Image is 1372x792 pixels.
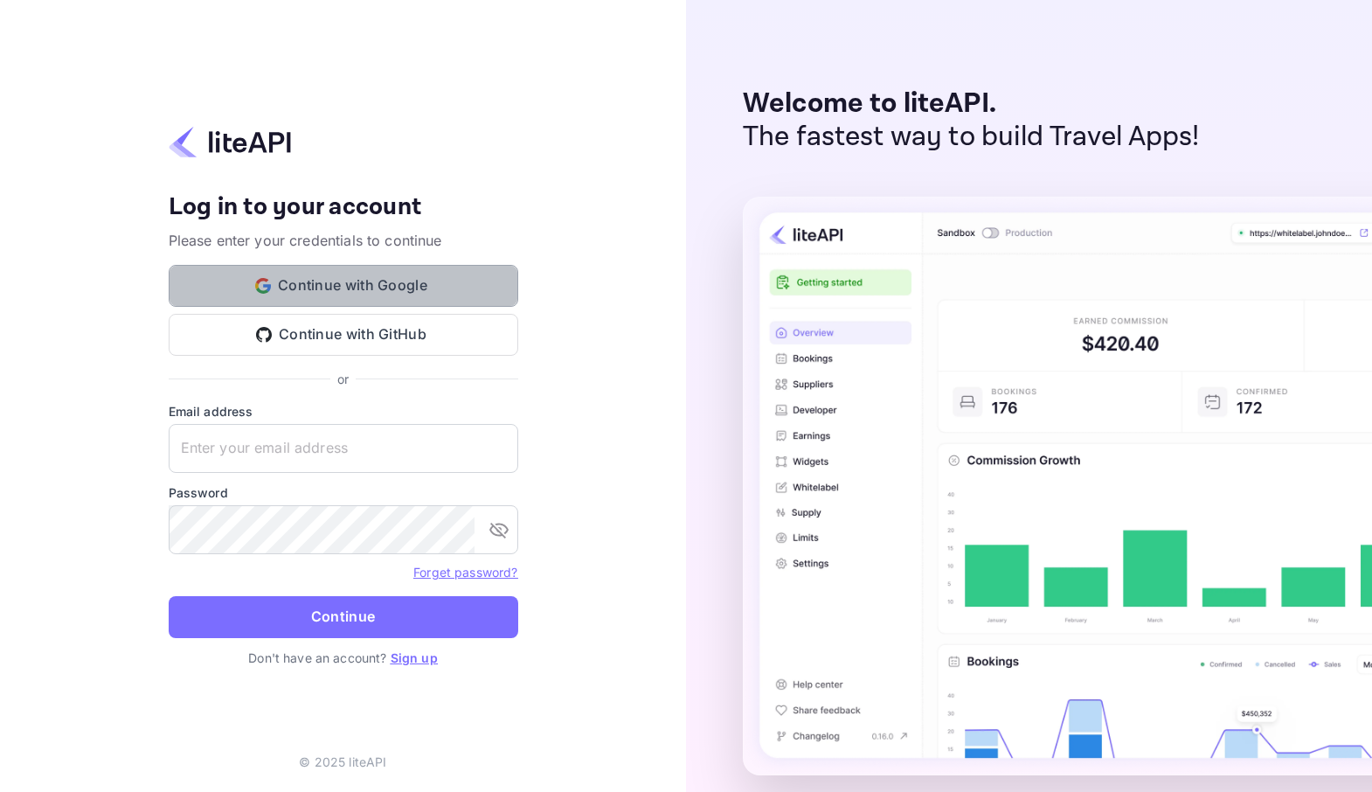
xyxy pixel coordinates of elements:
p: Welcome to liteAPI. [743,87,1200,121]
button: Continue with GitHub [169,314,518,356]
p: © 2025 liteAPI [299,753,386,771]
button: Continue [169,596,518,638]
img: liteapi [169,125,291,159]
p: or [337,370,349,388]
button: Continue with Google [169,265,518,307]
p: Don't have an account? [169,649,518,667]
label: Password [169,483,518,502]
a: Sign up [391,650,438,665]
a: Forget password? [413,565,517,580]
input: Enter your email address [169,424,518,473]
a: Forget password? [413,563,517,580]
button: toggle password visibility [482,512,516,547]
p: The fastest way to build Travel Apps! [743,121,1200,154]
label: Email address [169,402,518,420]
h4: Log in to your account [169,192,518,223]
p: Please enter your credentials to continue [169,230,518,251]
